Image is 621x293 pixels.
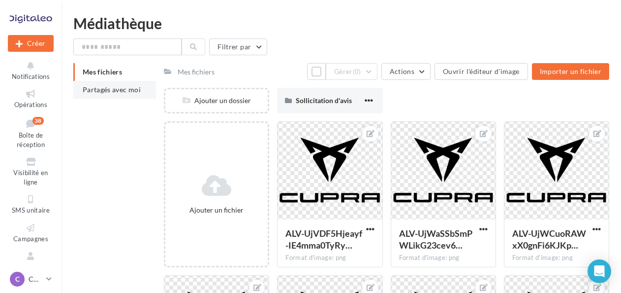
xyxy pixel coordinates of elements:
[381,63,431,80] button: Actions
[178,67,215,77] div: Mes fichiers
[8,35,54,52] button: Créer
[14,101,47,109] span: Opérations
[512,254,601,262] div: Format d'image: png
[532,63,610,80] button: Importer un fichier
[435,63,528,80] button: Ouvrir l'éditeur d'image
[390,67,414,75] span: Actions
[8,249,54,273] a: Contacts
[169,205,264,215] div: Ajouter un fichier
[32,117,44,125] div: 38
[209,38,267,55] button: Filtrer par
[8,220,54,245] a: Campagnes
[83,68,122,76] span: Mes fichiers
[8,115,54,151] a: Boîte de réception38
[13,169,48,186] span: Visibilité en ligne
[8,270,54,289] a: C CUPRA
[73,16,609,31] div: Médiathèque
[399,228,472,251] span: ALV-UjWaSSbSmPWLikG23cev6pCU3n8vcd6huKD5EDje6mPxRsvgx3pV
[165,96,268,106] div: Ajouter un dossier
[285,228,362,251] span: ALV-UjVDF5Hjeayf-IE4mma0TyRySWg7eBVrjcglCnKUvVcw-wcsP2mt
[29,274,42,284] p: CUPRA
[17,131,45,148] span: Boîte de réception
[12,73,50,80] span: Notifications
[285,254,374,262] div: Format d'image: png
[540,67,602,75] span: Importer un fichier
[8,86,54,110] a: Opérations
[83,85,141,94] span: Partagés avec moi
[13,235,48,243] span: Campagnes
[12,206,50,214] span: SMS unitaire
[399,254,488,262] div: Format d'image: png
[326,63,377,80] button: Gérer(0)
[15,274,20,284] span: C
[353,68,361,75] span: (0)
[8,154,54,188] a: Visibilité en ligne
[8,35,54,52] div: Nouvelle campagne
[8,192,54,216] a: SMS unitaire
[296,96,352,105] span: Sollicitation d'avis
[512,228,586,251] span: ALV-UjWCuoRAWxX0gnFi6KJKpEDj4bye-tkETKEDm4kfePlOUBkecdsr
[588,259,611,283] div: Open Intercom Messenger
[8,58,54,82] button: Notifications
